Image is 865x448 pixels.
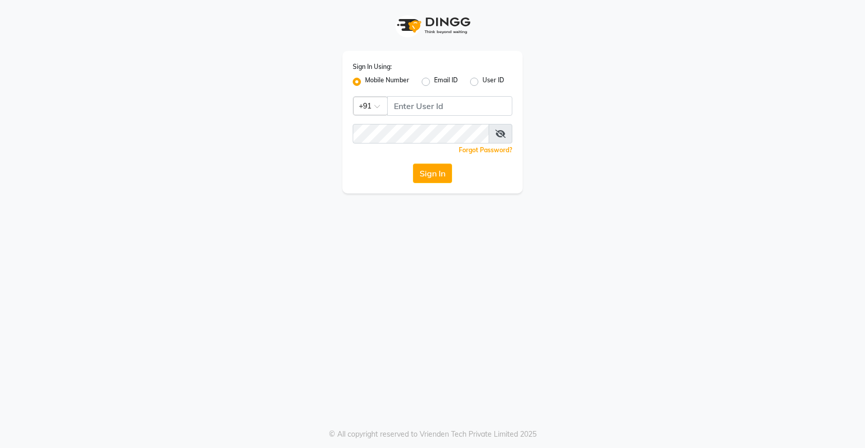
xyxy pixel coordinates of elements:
[365,76,409,88] label: Mobile Number
[353,62,392,71] label: Sign In Using:
[434,76,458,88] label: Email ID
[353,124,489,144] input: Username
[391,10,474,41] img: logo1.svg
[413,164,452,183] button: Sign In
[387,96,512,116] input: Username
[482,76,504,88] label: User ID
[459,146,512,154] a: Forgot Password?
